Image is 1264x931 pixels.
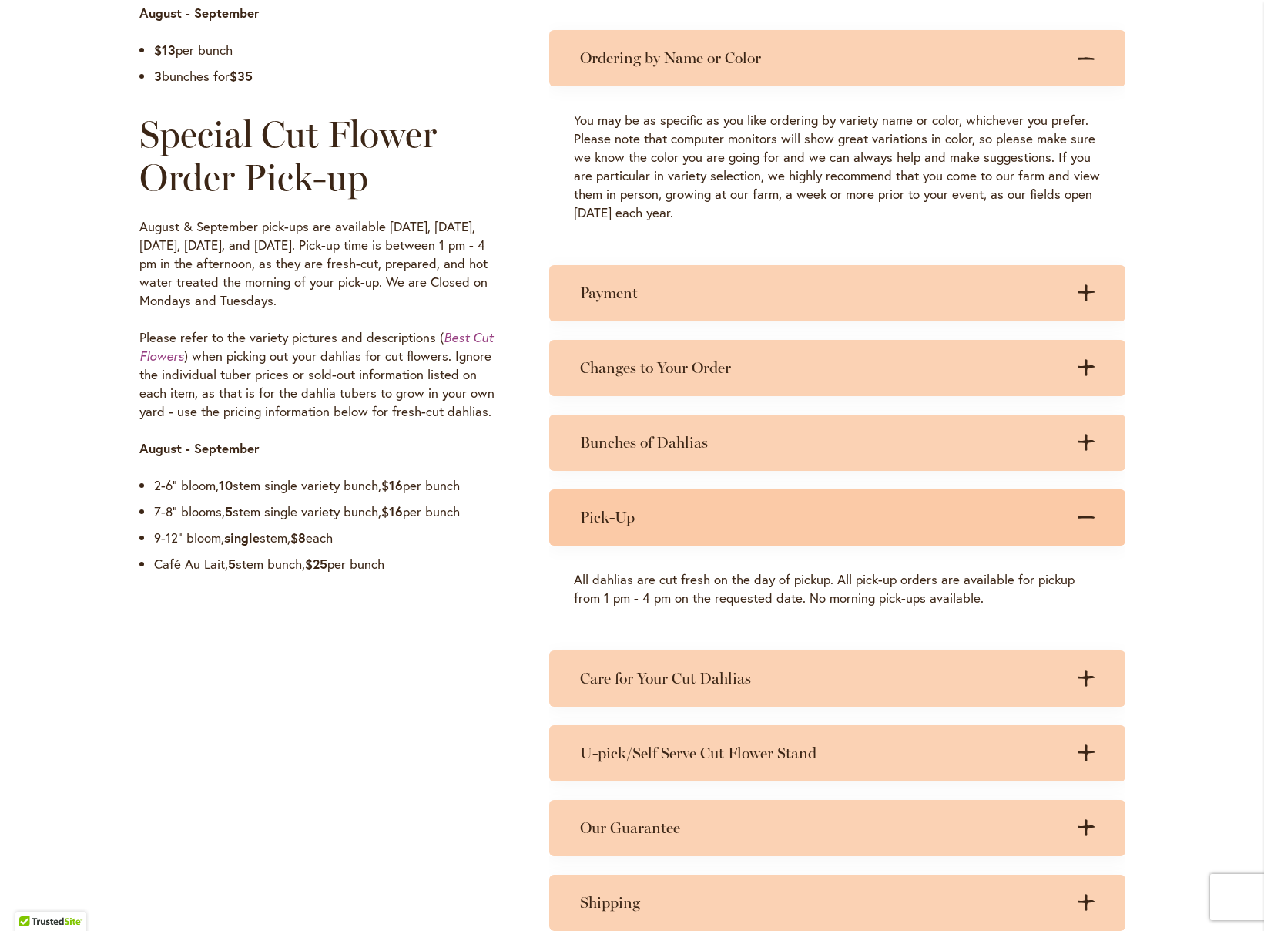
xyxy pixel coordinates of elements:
[139,113,505,199] h2: Special Cut Flower Order Pick-up
[549,415,1125,471] summary: Bunches of Dahlias
[225,502,233,520] strong: 5
[580,508,1064,527] h3: Pick-Up
[549,340,1125,396] summary: Changes to Your Order
[580,818,1064,838] h3: Our Guarantee
[224,529,260,546] strong: single
[230,67,253,85] strong: $35
[580,669,1064,688] h3: Care for Your Cut Dahlias
[381,502,403,520] strong: $16
[139,439,260,457] strong: August - September
[139,4,260,22] strong: August - September
[574,111,1101,222] p: You may be as specific as you like ordering by variety name or color, whichever you prefer. Pleas...
[305,555,327,573] strong: $25
[549,489,1125,546] summary: Pick-Up
[580,433,1064,452] h3: Bunches of Dahlias
[549,875,1125,931] summary: Shipping
[154,476,505,495] li: 2-6” bloom, stem single variety bunch, per bunch
[139,217,505,310] p: August & September pick-ups are available [DATE], [DATE], [DATE], [DATE], and [DATE]. Pick-up tim...
[154,502,505,521] li: 7-8” blooms, stem single variety bunch, per bunch
[290,529,306,546] strong: $8
[549,265,1125,321] summary: Payment
[139,329,493,364] em: Best Cut Flowers
[580,284,1064,303] h3: Payment
[228,555,236,573] strong: 5
[549,800,1125,856] summary: Our Guarantee
[154,41,505,59] li: per bunch
[139,328,505,421] p: Please refer to the variety pictures and descriptions ( ) when picking out your dahlias for cut f...
[580,744,1064,763] h3: U-pick/Self Serve Cut Flower Stand
[549,725,1125,781] summary: U-pick/Self Serve Cut Flower Stand
[580,49,1064,68] h3: Ordering by Name or Color
[154,67,505,86] li: bunches for
[154,529,505,547] li: 9-12” bloom, stem, each
[381,476,403,494] strong: $16
[154,41,176,59] strong: $13
[154,555,505,573] li: Café Au Lait, stem bunch, per bunch
[154,67,162,85] strong: 3
[549,30,1125,86] summary: Ordering by Name or Color
[549,650,1125,707] summary: Care for Your Cut Dahlias
[574,570,1101,607] p: All dahlias are cut fresh on the day of pickup. All pick-up orders are available for pickup from ...
[580,358,1064,378] h3: Changes to Your Order
[139,328,493,365] a: Best Cut Flowers
[219,476,233,494] strong: 10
